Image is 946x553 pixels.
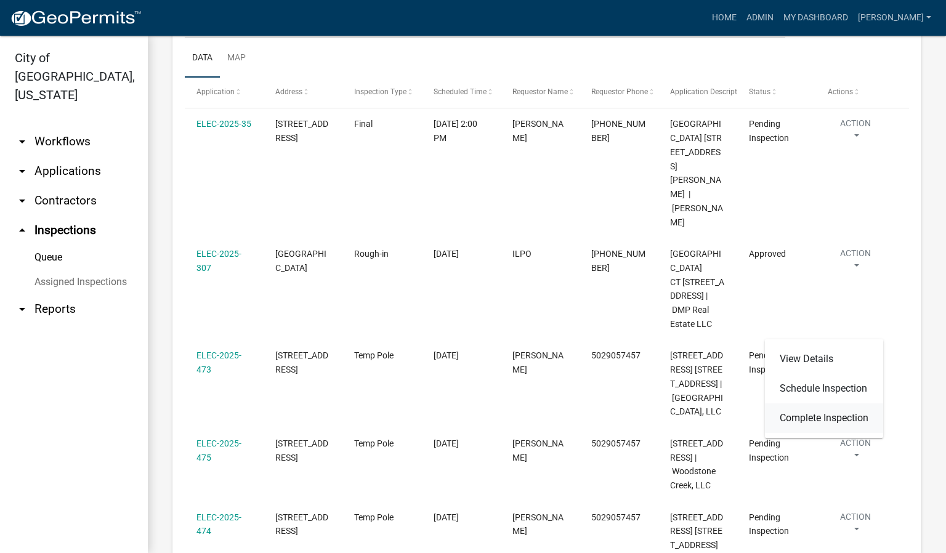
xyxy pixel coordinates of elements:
[220,39,253,78] a: Map
[275,438,328,462] span: 5130 WOODSTONE CIRCLE
[778,6,853,30] a: My Dashboard
[512,350,564,374] span: Cindy Hunton
[742,6,778,30] a: Admin
[749,512,789,536] span: Pending Inspection
[275,87,302,96] span: Address
[354,249,389,259] span: Rough-in
[500,78,579,107] datatable-header-cell: Requestor Name
[354,87,406,96] span: Inspection Type
[354,350,394,360] span: Temp Pole
[196,87,235,96] span: Application
[749,87,770,96] span: Status
[434,87,487,96] span: Scheduled Time
[196,350,241,374] a: ELEC-2025-473
[196,512,241,536] a: ELEC-2025-474
[196,249,241,273] a: ELEC-2025-307
[749,119,789,143] span: Pending Inspection
[765,403,883,433] a: Complete Inspection
[828,117,883,148] button: Action
[512,438,564,462] span: Cindy Hunton
[658,78,737,107] datatable-header-cell: Application Description
[434,117,489,145] div: [DATE] 2:00 PM
[591,119,645,143] span: 502-376-8347
[591,249,645,273] span: 502-807-8777
[434,437,489,451] div: [DATE]
[512,512,564,536] span: Cindy Hunton
[15,223,30,238] i: arrow_drop_up
[354,119,373,129] span: Final
[512,249,532,259] span: ILPO
[354,438,394,448] span: Temp Pole
[185,39,220,78] a: Data
[512,87,568,96] span: Requestor Name
[275,249,326,273] span: RIDGEWOOD CT
[749,350,789,374] span: Pending Inspection
[434,247,489,261] div: [DATE]
[196,119,251,129] a: ELEC-2025-35
[591,87,648,96] span: Requestor Phone
[670,87,748,96] span: Application Description
[816,78,895,107] datatable-header-cell: Actions
[765,374,883,403] a: Schedule Inspection
[853,6,936,30] a: [PERSON_NAME]
[434,349,489,363] div: [DATE]
[275,512,328,536] span: 5123 WOODSTONE CIRCLE
[670,438,723,490] span: 5130 WOODSTONE CIRCLE 5130 Woodstone Circle, Lot 147 | Woodstone Creek, LLC
[15,193,30,208] i: arrow_drop_down
[828,437,883,467] button: Action
[749,249,786,259] span: Approved
[591,512,641,522] span: 5029057457
[765,344,883,374] a: View Details
[354,512,394,522] span: Temp Pole
[434,511,489,525] div: [DATE]
[15,302,30,317] i: arrow_drop_down
[670,119,723,227] span: 2513 UTICA PIKE 2513 Utica Pike | Hughes Katherine J
[707,6,742,30] a: Home
[15,134,30,149] i: arrow_drop_down
[591,350,641,360] span: 5029057457
[185,78,264,107] datatable-header-cell: Application
[670,249,724,329] span: RIDGEWOOD CT 2432 Ridgewood Court lot 914 | DMP Real Estate LLC
[15,164,30,179] i: arrow_drop_down
[765,339,883,438] div: Action
[421,78,500,107] datatable-header-cell: Scheduled Time
[275,350,328,374] span: 5261 WOODSTONE CIRCLE
[828,511,883,541] button: Action
[196,438,241,462] a: ELEC-2025-475
[580,78,658,107] datatable-header-cell: Requestor Phone
[512,119,564,143] span: KEVIN DUPONT
[828,87,853,96] span: Actions
[749,438,789,462] span: Pending Inspection
[670,350,723,416] span: 5261 WOODSTONE CIRCLE 5261 Woodstone Circle, Lot 105 | Woodstone Creek, LLC
[342,78,421,107] datatable-header-cell: Inspection Type
[737,78,816,107] datatable-header-cell: Status
[264,78,342,107] datatable-header-cell: Address
[275,119,328,143] span: 2513 UTICA PIKE
[591,438,641,448] span: 5029057457
[828,247,883,278] button: Action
